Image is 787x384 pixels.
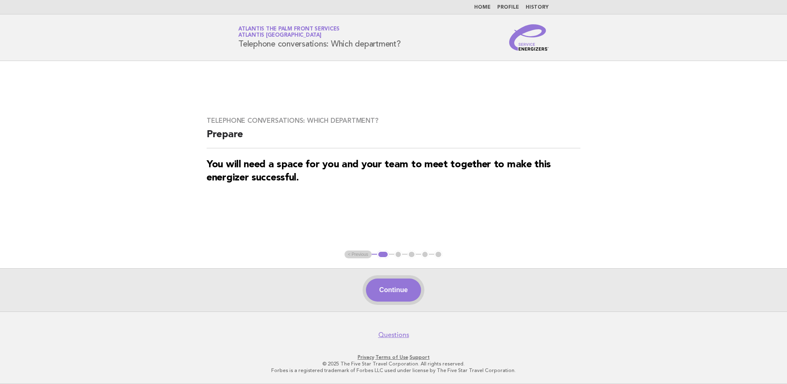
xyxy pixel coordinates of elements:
[366,279,421,302] button: Continue
[375,354,408,360] a: Terms of Use
[207,117,580,125] h3: Telephone conversations: Which department?
[526,5,549,10] a: History
[142,367,645,374] p: Forbes is a registered trademark of Forbes LLC used under license by The Five Star Travel Corpora...
[474,5,491,10] a: Home
[238,33,321,38] span: Atlantis [GEOGRAPHIC_DATA]
[358,354,374,360] a: Privacy
[410,354,430,360] a: Support
[238,27,401,48] h1: Telephone conversations: Which department?
[497,5,519,10] a: Profile
[509,24,549,51] img: Service Energizers
[378,331,409,339] a: Questions
[207,160,551,183] strong: You will need a space for you and your team to meet together to make this energizer successful.
[142,361,645,367] p: © 2025 The Five Star Travel Corporation. All rights reserved.
[238,26,340,38] a: Atlantis The Palm Front ServicesAtlantis [GEOGRAPHIC_DATA]
[142,354,645,361] p: · ·
[207,128,580,148] h2: Prepare
[377,251,389,259] button: 1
